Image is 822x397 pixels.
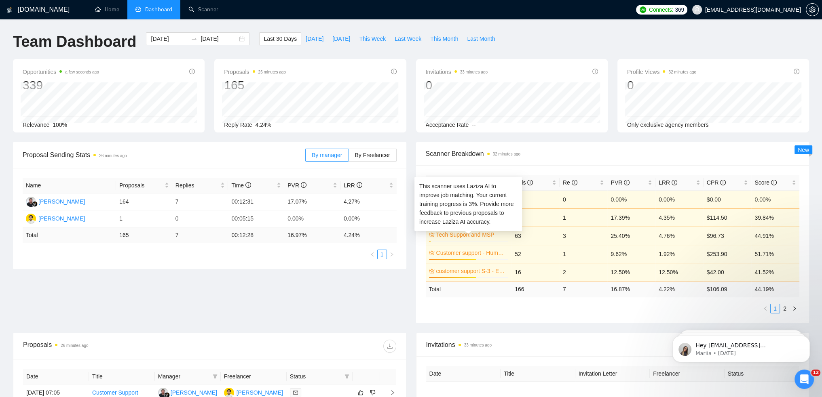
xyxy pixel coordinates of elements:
button: download [383,340,396,353]
button: This Week [355,32,390,45]
td: Total [426,281,512,297]
td: 63 [511,227,560,245]
input: Start date [151,34,188,43]
span: Manager [158,372,209,381]
td: 164 [116,193,172,210]
span: Dashboard [145,6,172,13]
td: 4.27% [340,193,397,210]
th: Proposals [116,178,172,193]
span: info-circle [301,182,306,188]
a: HM[PERSON_NAME] [26,215,85,221]
span: -- [472,122,475,128]
span: 12 [811,370,820,376]
iframe: Intercom notifications message [660,319,822,375]
td: 1.92% [655,245,704,263]
li: Previous Page [368,250,377,259]
span: info-circle [527,180,533,185]
span: info-circle [720,180,726,185]
td: 166 [511,281,560,297]
span: user [694,7,700,13]
button: left [761,304,770,313]
a: RS[PERSON_NAME] [26,198,85,204]
span: crown [429,232,435,237]
span: mail [293,390,298,395]
td: 17.39% [607,208,655,227]
img: HM [26,214,36,224]
div: Proposals [23,340,209,353]
span: Reply Rate [224,122,252,128]
td: 52 [511,245,560,263]
span: filter [213,374,218,379]
td: 4.24 % [340,227,397,243]
span: Replies [175,181,219,190]
time: 33 minutes ago [464,343,492,347]
div: 339 [23,78,99,93]
td: 0.00% [340,210,397,227]
span: like [358,389,363,396]
span: PVR [611,179,630,186]
span: filter [502,176,510,189]
td: 9 [511,190,560,208]
td: 25.40% [607,227,655,245]
td: 7 [172,227,228,243]
button: setting [806,3,819,16]
button: right [387,250,397,259]
span: By Freelancer [355,152,390,158]
td: 12.50% [655,263,704,281]
span: Invitations [426,67,488,77]
time: 26 minutes ago [258,70,286,74]
td: $42.00 [704,263,752,281]
a: Customer Support [92,389,138,396]
td: Total [23,227,116,243]
td: 165 [116,227,172,243]
span: Acceptance Rate [426,122,469,128]
input: End date [201,34,237,43]
th: Freelancer [650,366,725,382]
td: 51.71% [751,245,799,263]
time: 33 minutes ago [460,70,488,74]
a: homeHome [95,6,119,13]
button: left [368,250,377,259]
span: info-circle [794,69,799,74]
span: download [384,343,396,349]
span: crown [429,268,435,274]
td: $0.00 [704,190,752,208]
span: info-circle [391,69,397,74]
td: $253.90 [704,245,752,263]
h1: Team Dashboard [13,32,136,51]
span: CPR [707,179,726,186]
a: setting [806,6,819,13]
span: right [389,252,394,257]
a: Customer support - Humayun [436,248,507,257]
td: 1 [116,210,172,227]
span: to [191,36,197,42]
span: New [798,147,809,153]
img: upwork-logo.png [640,6,646,13]
span: Re [563,179,577,186]
div: [PERSON_NAME] [237,388,283,397]
span: right [792,306,797,311]
span: info-circle [189,69,195,74]
span: info-circle [357,182,362,188]
span: info-circle [592,69,598,74]
a: HM[PERSON_NAME] [224,389,283,395]
li: 2 [780,304,790,313]
time: 32 minutes ago [493,152,520,156]
iframe: Intercom live chat [795,370,814,389]
img: gigradar-bm.png [32,201,38,207]
li: 1 [770,304,780,313]
span: Scanner Breakdown [426,149,800,159]
button: Last Week [390,32,426,45]
span: Connects: [649,5,673,14]
td: $ 106.09 [704,281,752,297]
td: 7 [172,193,228,210]
td: 2 [560,263,608,281]
li: Next Page [387,250,397,259]
span: dashboard [135,6,141,12]
a: 2 [780,304,789,313]
span: crown [429,250,435,256]
img: RS [26,197,36,207]
span: left [763,306,768,311]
